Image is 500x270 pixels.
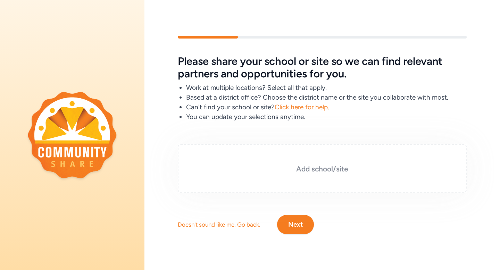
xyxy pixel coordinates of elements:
[186,93,467,102] li: Based at a district office? Choose the district name or the site you collaborate with most.
[28,92,117,178] img: logo
[275,103,329,111] span: Click here for help.
[178,220,260,229] div: Doesn't sound like me. Go back.
[186,102,467,112] li: Can't find your school or site?
[186,83,467,93] li: Work at multiple locations? Select all that apply.
[277,215,314,234] button: Next
[186,112,467,122] li: You can update your selections anytime.
[195,164,449,174] h3: Add school/site
[178,55,467,80] h5: Please share your school or site so we can find relevant partners and opportunities for you.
